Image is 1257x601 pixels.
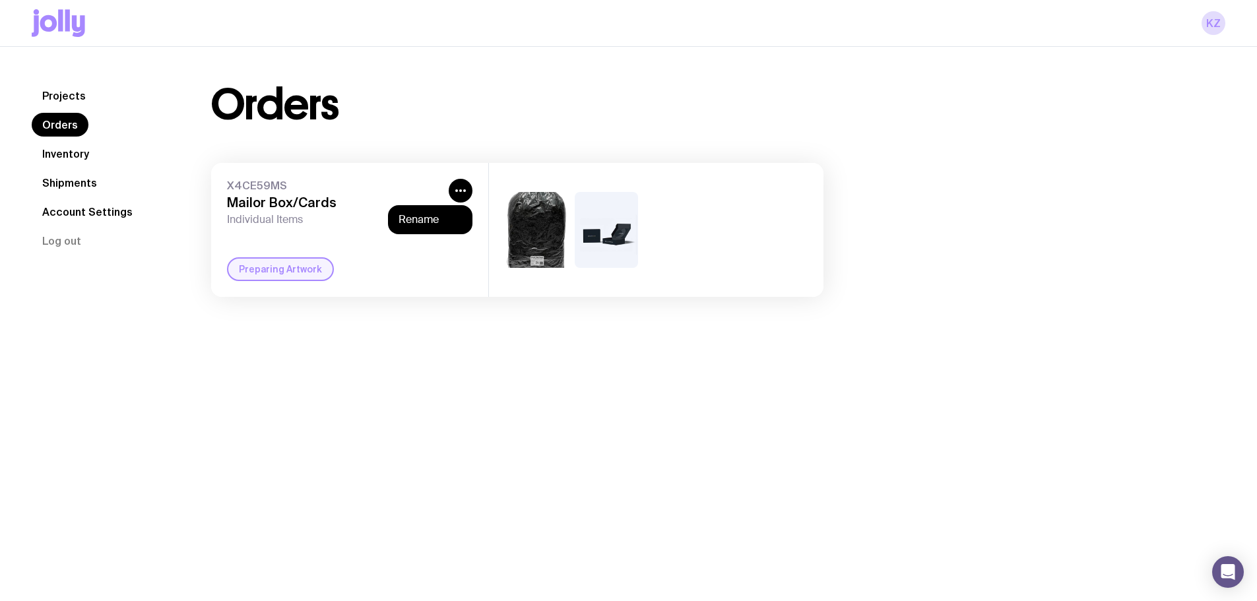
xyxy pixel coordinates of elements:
span: X4CE59MS [227,179,443,192]
div: Preparing Artwork [227,257,334,281]
a: Account Settings [32,200,143,224]
h1: Orders [211,84,338,126]
h3: Mailor Box/Cards [227,195,443,210]
a: Shipments [32,171,108,195]
a: Inventory [32,142,100,166]
button: Log out [32,229,92,253]
a: KZ [1202,11,1225,35]
div: Open Intercom Messenger [1212,556,1244,588]
span: Individual Items [227,213,443,226]
a: Orders [32,113,88,137]
a: Projects [32,84,96,108]
button: Rename [399,213,462,226]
